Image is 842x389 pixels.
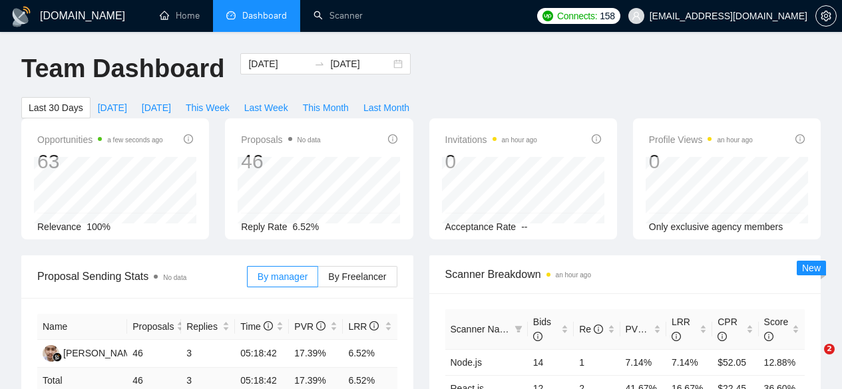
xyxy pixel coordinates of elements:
td: 46 [127,340,181,368]
span: info-circle [316,321,325,330]
span: info-circle [718,332,727,341]
span: Opportunities [37,132,163,148]
button: Last Week [237,97,296,118]
span: Relevance [37,221,81,232]
span: Dashboard [242,10,287,21]
img: AI [43,345,59,362]
span: Proposal Sending Stats [37,268,247,285]
span: LRR [348,321,379,332]
span: New [802,263,821,273]
span: By manager [258,271,308,282]
span: Last 30 Days [29,100,83,115]
img: upwork-logo.png [542,11,553,21]
span: Score [764,317,789,342]
time: an hour ago [556,271,591,279]
span: CPR [718,317,737,342]
span: Proposals [241,132,320,148]
span: info-circle [533,332,542,341]
button: [DATE] [91,97,134,118]
a: Node.js [451,357,482,368]
span: Scanner Breakdown [445,266,805,283]
span: setting [816,11,836,21]
td: $52.05 [712,349,758,375]
a: searchScanner [314,10,363,21]
a: setting [815,11,837,21]
div: 0 [649,149,753,174]
th: Replies [181,314,235,340]
span: swap-right [314,59,325,69]
span: Time [240,321,272,332]
span: -- [521,221,527,232]
span: info-circle [264,321,273,330]
button: This Week [178,97,237,118]
span: [DATE] [98,100,127,115]
img: logo [11,6,32,27]
td: 12.88% [759,349,805,375]
td: 6.52% [343,340,397,368]
td: 1 [574,349,620,375]
span: LRR [672,317,690,342]
div: 0 [445,149,537,174]
time: an hour ago [717,136,752,144]
th: Name [37,314,127,340]
button: Last Month [356,97,417,118]
span: 158 [600,9,614,23]
div: 46 [241,149,320,174]
span: Scanner Name [451,324,513,334]
td: 7.14% [620,349,666,375]
span: info-circle [592,134,601,144]
td: 17.39% [289,340,343,368]
span: info-circle [795,134,805,144]
span: PVR [294,321,325,332]
div: 63 [37,149,163,174]
span: [DATE] [142,100,171,115]
button: This Month [296,97,356,118]
span: Re [579,324,603,334]
time: an hour ago [502,136,537,144]
span: Bids [533,317,551,342]
span: By Freelancer [328,271,386,282]
button: Last 30 Days [21,97,91,118]
span: No data [298,136,321,144]
input: Start date [248,57,309,71]
input: End date [330,57,391,71]
td: 14 [528,349,574,375]
span: info-circle [388,134,397,144]
span: Invitations [445,132,537,148]
span: Reply Rate [241,221,287,232]
time: a few seconds ago [107,136,162,144]
td: 7.14% [666,349,712,375]
span: Only exclusive agency members [649,221,783,232]
td: 05:18:42 [235,340,289,368]
span: Last Week [244,100,288,115]
span: Profile Views [649,132,753,148]
a: AI[PERSON_NAME] [43,347,140,358]
span: 100% [87,221,110,232]
span: 6.52% [293,221,319,232]
iframe: Intercom live chat [797,344,829,376]
span: info-circle [764,332,773,341]
span: PVR [626,324,657,334]
span: Connects: [557,9,597,23]
span: Proposals [132,319,174,334]
h1: Team Dashboard [21,53,224,84]
div: [PERSON_NAME] [63,346,140,360]
span: info-circle [594,324,603,334]
a: homeHome [160,10,200,21]
button: setting [815,5,837,27]
th: Proposals [127,314,181,340]
span: Acceptance Rate [445,221,517,232]
span: to [314,59,325,69]
td: 3 [181,340,235,368]
span: Replies [186,319,220,334]
span: filter [515,325,523,333]
span: user [632,11,641,21]
span: Last Month [363,100,409,115]
span: filter [512,319,525,339]
img: gigradar-bm.png [53,352,62,362]
span: info-circle [369,321,379,330]
span: dashboard [226,11,236,20]
span: info-circle [647,324,656,334]
span: info-circle [672,332,681,341]
button: [DATE] [134,97,178,118]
